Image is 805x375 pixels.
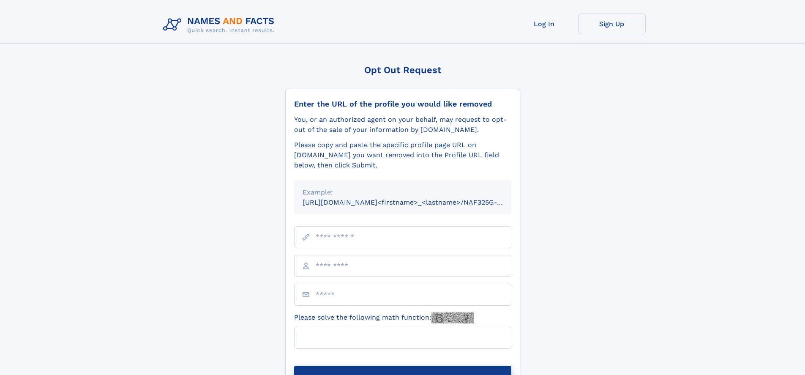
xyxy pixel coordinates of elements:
[510,14,578,34] a: Log In
[294,312,474,323] label: Please solve the following math function:
[303,187,503,197] div: Example:
[294,140,511,170] div: Please copy and paste the specific profile page URL on [DOMAIN_NAME] you want removed into the Pr...
[578,14,646,34] a: Sign Up
[285,65,520,75] div: Opt Out Request
[294,115,511,135] div: You, or an authorized agent on your behalf, may request to opt-out of the sale of your informatio...
[303,198,527,206] small: [URL][DOMAIN_NAME]<firstname>_<lastname>/NAF325G-xxxxxxxx
[294,99,511,109] div: Enter the URL of the profile you would like removed
[160,14,281,36] img: Logo Names and Facts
